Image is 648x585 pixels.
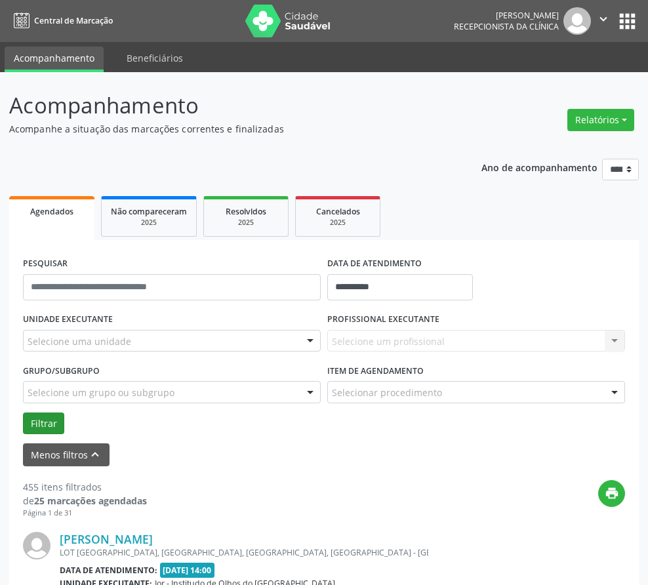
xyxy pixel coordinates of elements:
span: Selecionar procedimento [332,386,442,399]
div: [PERSON_NAME] [454,10,559,21]
i: keyboard_arrow_up [88,447,102,462]
p: Acompanhe a situação das marcações correntes e finalizadas [9,122,450,136]
a: Acompanhamento [5,47,104,72]
img: img [563,7,591,35]
div: de [23,494,147,508]
label: UNIDADE EXECUTANTE [23,310,113,330]
label: Grupo/Subgrupo [23,361,100,381]
span: Selecione uma unidade [28,334,131,348]
label: DATA DE ATENDIMENTO [327,254,422,274]
div: 2025 [111,218,187,228]
button: print [598,480,625,507]
button: Menos filtroskeyboard_arrow_up [23,443,110,466]
a: Central de Marcação [9,10,113,31]
button: Relatórios [567,109,634,131]
a: Beneficiários [117,47,192,70]
div: Página 1 de 31 [23,508,147,519]
span: Selecione um grupo ou subgrupo [28,386,174,399]
div: 455 itens filtrados [23,480,147,494]
p: Ano de acompanhamento [481,159,597,175]
button:  [591,7,616,35]
span: Não compareceram [111,206,187,217]
i:  [596,12,611,26]
label: Item de agendamento [327,361,424,381]
span: Cancelados [316,206,360,217]
i: print [605,486,619,500]
label: PROFISSIONAL EXECUTANTE [327,310,439,330]
button: apps [616,10,639,33]
p: Acompanhamento [9,89,450,122]
span: Resolvidos [226,206,266,217]
strong: 25 marcações agendadas [34,494,147,507]
div: 2025 [213,218,279,228]
span: [DATE] 14:00 [160,563,215,578]
span: Central de Marcação [34,15,113,26]
span: Agendados [30,206,73,217]
a: [PERSON_NAME] [60,532,153,546]
b: Data de atendimento: [60,565,157,576]
label: PESQUISAR [23,254,68,274]
img: img [23,532,51,559]
span: Recepcionista da clínica [454,21,559,32]
div: LOT [GEOGRAPHIC_DATA], [GEOGRAPHIC_DATA], [GEOGRAPHIC_DATA], [GEOGRAPHIC_DATA] - [GEOGRAPHIC_DATA] [60,547,428,558]
button: Filtrar [23,413,64,435]
div: 2025 [305,218,371,228]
